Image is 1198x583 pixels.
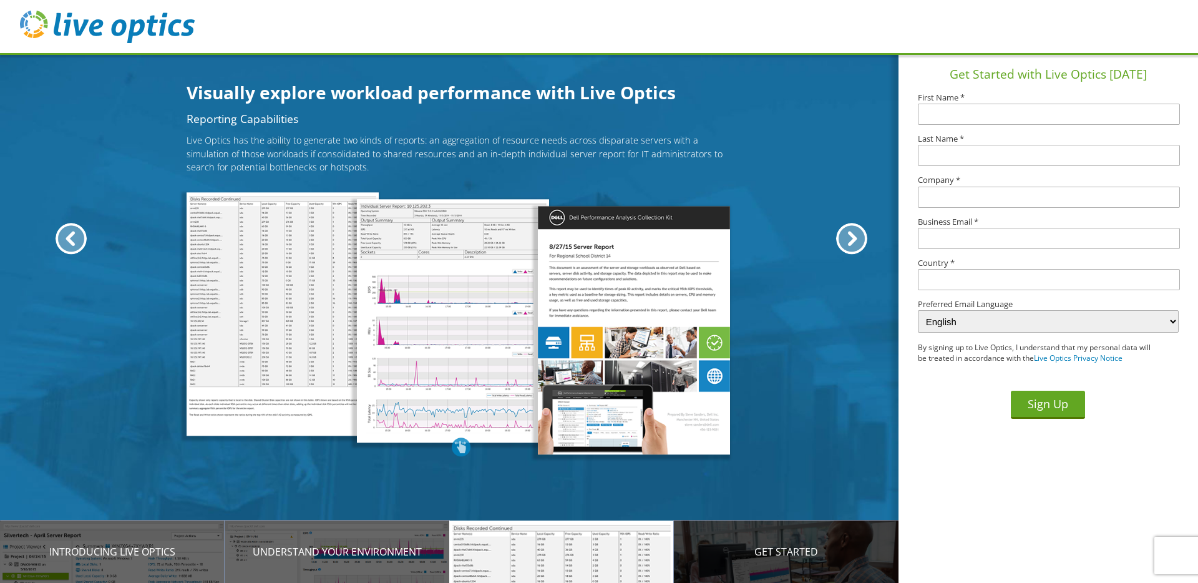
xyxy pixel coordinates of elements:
[918,218,1179,226] label: Business Email *
[903,66,1193,84] h1: Get Started with Live Optics [DATE]
[20,11,195,43] img: live_optics_svg.svg
[187,192,379,436] img: ViewHeaderThree
[1011,391,1085,419] button: Sign Up
[918,176,1179,184] label: Company *
[918,300,1179,308] label: Preferred Email Language
[1034,353,1123,363] a: Live Optics Privacy Notice
[538,206,730,454] img: ViewHeaderThree
[674,544,898,559] p: Get Started
[918,135,1179,143] label: Last Name *
[187,134,736,175] p: Live Optics has the ability to generate two kinds of reports: an aggregation of resource needs ac...
[918,94,1179,102] label: First Name *
[187,114,736,125] h2: Reporting Capabilities
[225,544,449,559] p: Understand your environment
[918,259,1179,267] label: Country *
[357,199,549,443] img: ViewHeaderThree
[918,343,1152,364] p: By signing up to Live Optics, I understand that my personal data will be treated in accordance wi...
[187,79,736,105] h1: Visually explore workload performance with Live Optics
